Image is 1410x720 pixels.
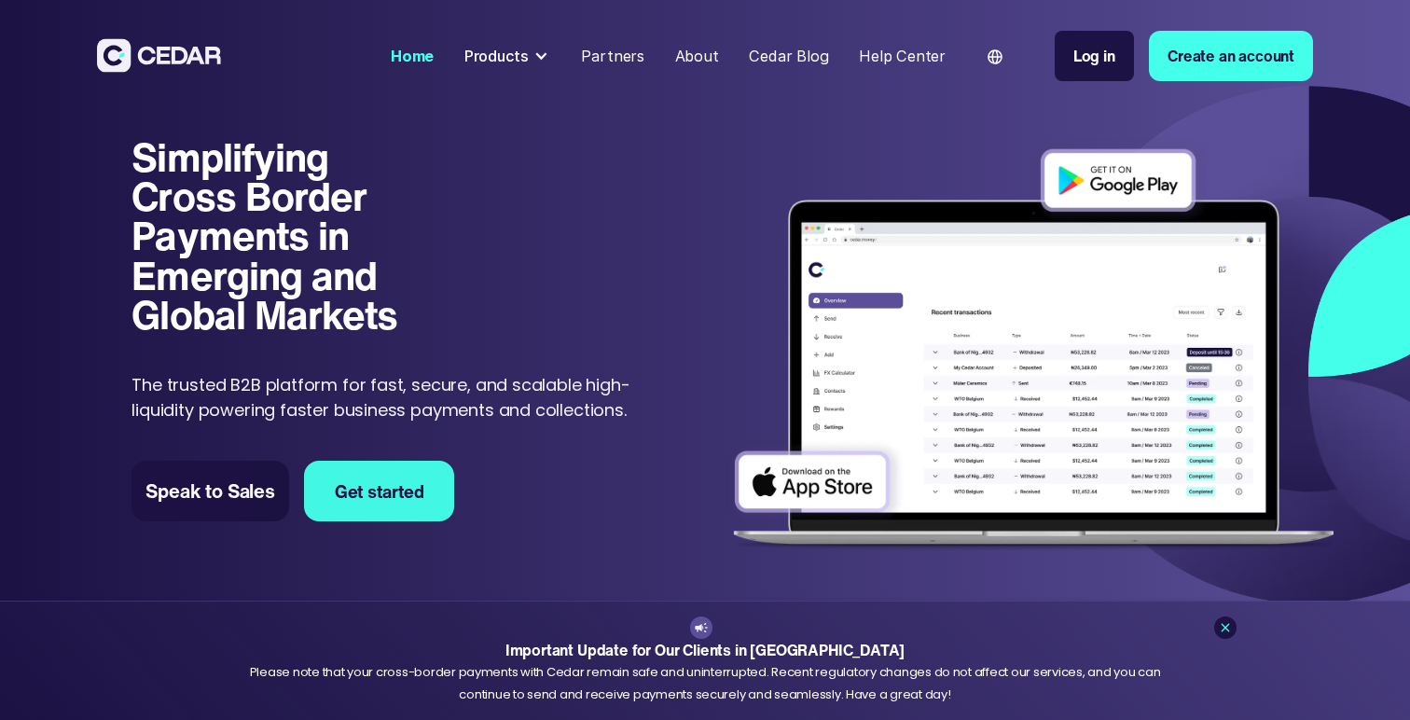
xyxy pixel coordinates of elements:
[383,35,442,76] a: Home
[1055,31,1134,81] a: Log in
[131,137,439,335] h1: Simplifying Cross Border Payments in Emerging and Global Markets
[131,461,289,521] a: Speak to Sales
[581,45,644,67] div: Partners
[1073,45,1115,67] div: Log in
[851,35,953,76] a: Help Center
[391,45,434,67] div: Home
[988,49,1002,64] img: world icon
[741,35,836,76] a: Cedar Blog
[574,35,652,76] a: Partners
[749,45,828,67] div: Cedar Blog
[1149,31,1313,81] a: Create an account
[720,137,1348,564] img: Dashboard of transactions
[675,45,719,67] div: About
[859,45,946,67] div: Help Center
[304,461,454,521] a: Get started
[667,35,726,76] a: About
[457,36,559,75] div: Products
[131,372,643,422] p: The trusted B2B platform for fast, secure, and scalable high-liquidity powering faster business p...
[464,45,529,67] div: Products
